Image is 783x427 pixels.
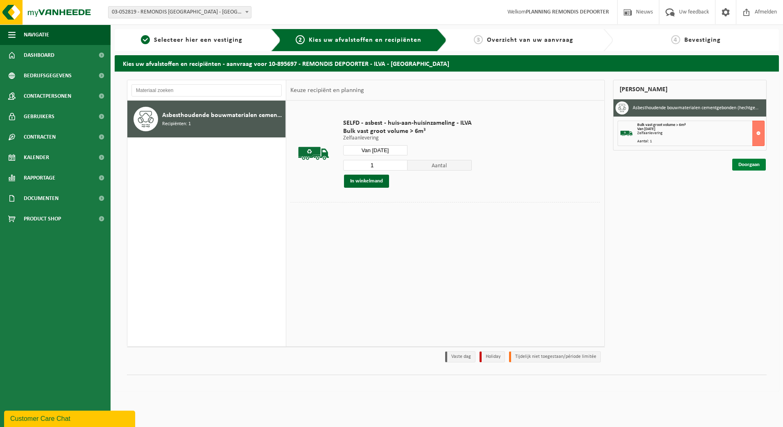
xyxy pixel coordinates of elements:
[162,110,283,120] span: Asbesthoudende bouwmaterialen cementgebonden (hechtgebonden)
[24,127,56,147] span: Contracten
[407,160,472,171] span: Aantal
[343,135,472,141] p: Zelfaanlevering
[154,37,242,43] span: Selecteer hier een vestiging
[24,168,55,188] span: Rapportage
[637,123,686,127] span: Bulk vast groot volume > 6m³
[109,7,251,18] span: 03-052819 - REMONDIS WEST-VLAANDEREN - OOSTENDE
[343,145,407,155] input: Selecteer datum
[487,37,573,43] span: Overzicht van uw aanvraag
[141,35,150,44] span: 1
[671,35,680,44] span: 4
[343,127,472,135] span: Bulk vast groot volume > 6m³
[127,101,286,137] button: Asbesthoudende bouwmaterialen cementgebonden (hechtgebonden) Recipiënten: 1
[24,65,72,86] span: Bedrijfsgegevens
[509,351,601,362] li: Tijdelijk niet toegestaan/période limitée
[526,9,609,15] strong: PLANNING REMONDIS DEPOORTER
[24,25,49,45] span: Navigatie
[24,188,59,209] span: Documenten
[633,101,760,115] h3: Asbesthoudende bouwmaterialen cementgebonden (hechtgebonden)
[24,45,54,65] span: Dashboard
[131,84,282,97] input: Materiaal zoeken
[637,127,655,131] strong: Van [DATE]
[637,131,765,135] div: Zelfaanlevering
[684,37,721,43] span: Bevestiging
[474,35,483,44] span: 3
[480,351,505,362] li: Holiday
[343,119,472,127] span: SELFD - asbest - huis-aan-huisinzameling - ILVA
[24,147,49,168] span: Kalender
[732,159,766,171] a: Doorgaan
[115,55,779,71] h2: Kies uw afvalstoffen en recipiënten - aanvraag voor 10-895697 - REMONDIS DEPOORTER - ILVA - [GEOG...
[309,37,421,43] span: Kies uw afvalstoffen en recipiënten
[24,86,71,106] span: Contactpersonen
[24,106,54,127] span: Gebruikers
[637,139,765,144] div: Aantal: 1
[24,209,61,229] span: Product Shop
[613,80,767,99] div: [PERSON_NAME]
[119,35,265,45] a: 1Selecteer hier een vestiging
[108,6,251,18] span: 03-052819 - REMONDIS WEST-VLAANDEREN - OOSTENDE
[445,351,475,362] li: Vaste dag
[286,80,368,101] div: Keuze recipiënt en planning
[344,175,389,188] button: In winkelmand
[296,35,305,44] span: 2
[162,120,191,128] span: Recipiënten: 1
[4,409,137,427] iframe: chat widget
